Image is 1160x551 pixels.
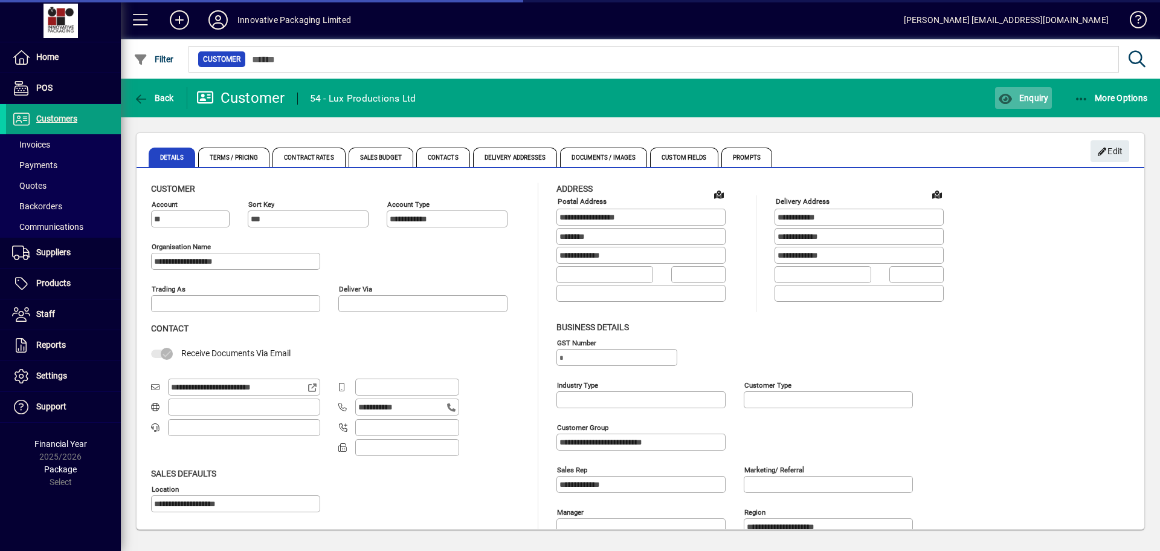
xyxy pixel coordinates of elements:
span: Sales Budget [349,148,413,167]
mat-label: Deliver via [339,285,372,293]
button: More Options [1071,87,1151,109]
a: Products [6,269,121,299]
a: Communications [6,217,121,237]
span: Receive Documents Via Email [181,348,291,358]
app-page-header-button: Back [121,87,187,109]
a: Backorders [6,196,121,217]
span: Address [556,184,593,194]
span: Contract Rates [272,148,345,167]
button: Enquiry [995,87,1051,109]
a: Payments [6,155,121,175]
span: Package [44,465,77,474]
button: Filter [130,48,177,70]
mat-label: Industry type [557,380,598,389]
span: Delivery Addresses [473,148,558,167]
a: Invoices [6,134,121,155]
span: Filter [134,54,174,64]
mat-label: Region [744,507,765,516]
span: Prompts [721,148,773,167]
span: Invoices [12,140,50,149]
mat-label: Account [152,200,178,209]
span: Sales defaults [151,469,216,478]
span: Support [36,402,66,411]
a: Suppliers [6,238,121,268]
span: Communications [12,222,83,232]
mat-label: GST Number [557,338,596,347]
span: Contacts [416,148,470,167]
mat-label: Sales rep [557,465,587,474]
mat-label: Customer group [557,423,608,431]
span: Customer [151,184,195,194]
div: Innovative Packaging Limited [237,10,351,30]
span: More Options [1074,93,1148,103]
span: Edit [1097,142,1123,161]
span: Business details [556,322,629,332]
span: Contact [151,324,188,333]
mat-label: Account Type [387,200,430,209]
span: Customers [36,114,77,123]
button: Add [160,9,199,31]
span: Settings [36,371,67,380]
a: View on map [927,184,947,204]
span: Terms / Pricing [198,148,270,167]
div: [PERSON_NAME] [EMAIL_ADDRESS][DOMAIN_NAME] [904,10,1109,30]
span: Documents / Images [560,148,647,167]
button: Profile [199,9,237,31]
div: Customer [196,88,285,108]
a: Home [6,42,121,73]
mat-label: Location [152,484,179,493]
span: Suppliers [36,247,71,257]
a: POS [6,73,121,103]
mat-label: Manager [557,507,584,516]
span: Staff [36,309,55,319]
button: Edit [1091,140,1129,162]
span: Products [36,278,71,288]
span: Reports [36,340,66,350]
mat-label: Marketing/ Referral [744,465,804,474]
mat-label: Sort key [248,200,274,209]
span: Payments [12,160,57,170]
mat-label: Customer type [744,380,791,389]
span: POS [36,83,53,93]
span: Backorders [12,201,62,211]
span: Customer [203,53,240,65]
a: Knowledge Base [1121,2,1145,42]
span: Financial Year [34,439,87,449]
span: Quotes [12,181,47,191]
a: Staff [6,299,121,330]
a: Quotes [6,175,121,196]
a: Reports [6,330,121,360]
span: Back [134,93,174,103]
mat-label: Trading as [152,285,185,293]
a: Settings [6,361,121,391]
span: Details [149,148,195,167]
button: Back [130,87,177,109]
span: Custom Fields [650,148,718,167]
a: Support [6,392,121,422]
a: View on map [709,184,729,204]
div: 54 - Lux Productions Ltd [310,89,416,108]
span: Home [36,52,59,62]
mat-label: Organisation name [152,243,211,251]
span: Enquiry [998,93,1048,103]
